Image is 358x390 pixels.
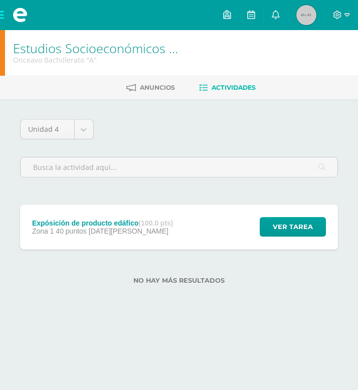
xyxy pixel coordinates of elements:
[13,55,184,65] div: Onceavo Bachillerato 'A'
[32,227,87,235] span: Zona 1 40 puntos
[260,217,326,237] button: Ver tarea
[89,227,168,235] span: [DATE][PERSON_NAME]
[28,120,67,139] span: Unidad 4
[32,219,173,227] div: Expósición de producto edáfico
[199,80,256,96] a: Actividades
[273,218,313,236] span: Ver tarea
[13,40,208,57] a: Estudios Socioeconómicos Bach V
[126,80,175,96] a: Anuncios
[140,84,175,91] span: Anuncios
[21,120,93,139] a: Unidad 4
[212,84,256,91] span: Actividades
[296,5,316,25] img: 45x45
[138,219,173,227] strong: (100.0 pts)
[20,277,338,284] label: No hay más resultados
[13,41,184,55] h1: Estudios Socioeconómicos Bach V
[21,157,337,177] input: Busca la actividad aquí...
